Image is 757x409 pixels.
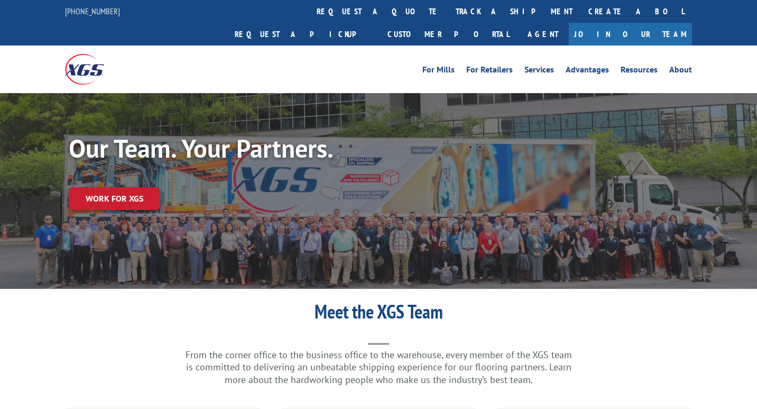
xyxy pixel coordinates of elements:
[517,23,569,46] a: Agent
[569,23,692,46] a: Join Our Team
[524,66,554,77] a: Services
[466,66,513,77] a: For Retailers
[65,6,120,16] a: [PHONE_NUMBER]
[167,302,590,326] h1: Meet the XGS Team
[227,23,380,46] a: Request a pickup
[669,66,692,77] a: About
[167,349,590,386] p: From the corner office to the business office to the warehouse, every member of the XGS team is c...
[69,135,386,166] h1: Our Team. Your Partners.
[380,23,517,46] a: Customer Portal
[422,66,455,77] a: For Mills
[621,66,658,77] a: Resources
[69,187,160,210] a: Work for XGS
[566,66,609,77] a: Advantages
